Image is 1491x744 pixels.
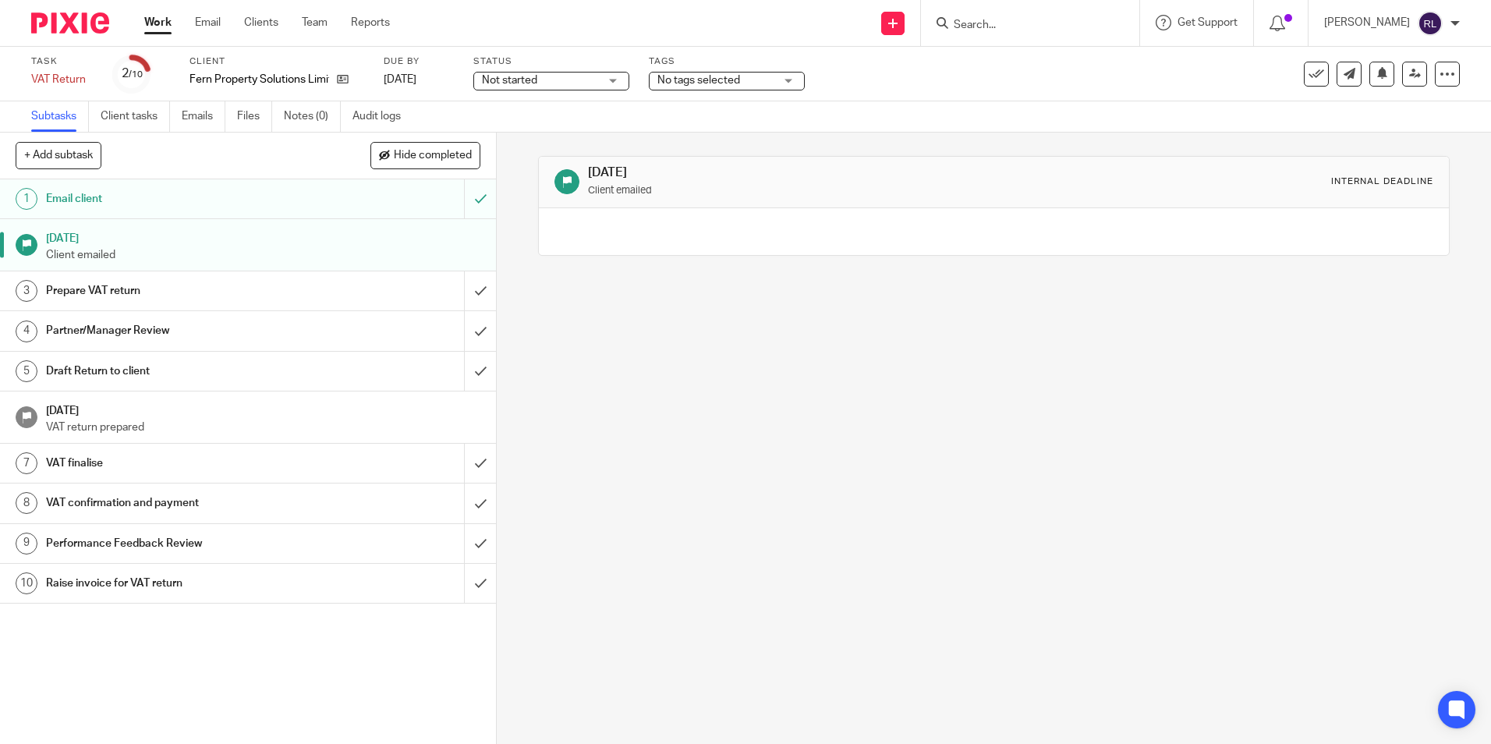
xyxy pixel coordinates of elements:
[352,101,413,132] a: Audit logs
[46,452,314,475] h1: VAT finalise
[46,319,314,342] h1: Partner/Manager Review
[46,227,481,246] h1: [DATE]
[46,572,314,595] h1: Raise invoice for VAT return
[16,360,37,382] div: 5
[237,101,272,132] a: Files
[244,15,278,30] a: Clients
[46,399,481,419] h1: [DATE]
[46,532,314,555] h1: Performance Feedback Review
[16,321,37,342] div: 4
[351,15,390,30] a: Reports
[473,55,629,68] label: Status
[195,15,221,30] a: Email
[46,279,314,303] h1: Prepare VAT return
[16,533,37,554] div: 9
[101,101,170,132] a: Client tasks
[182,101,225,132] a: Emails
[952,19,1093,33] input: Search
[129,70,143,79] small: /10
[16,280,37,302] div: 3
[1324,15,1410,30] p: [PERSON_NAME]
[31,12,109,34] img: Pixie
[31,72,94,87] div: VAT Return
[1331,175,1433,188] div: Internal deadline
[144,15,172,30] a: Work
[588,186,652,195] small: Client emailed
[46,420,481,435] p: VAT return prepared
[46,360,314,383] h1: Draft Return to client
[122,65,143,83] div: 2
[16,452,37,474] div: 7
[588,165,1027,181] h1: [DATE]
[384,74,416,85] span: [DATE]
[31,101,89,132] a: Subtasks
[16,142,101,168] button: + Add subtask
[16,572,37,594] div: 10
[284,101,341,132] a: Notes (0)
[189,72,329,87] p: Fern Property Solutions Limited
[384,55,454,68] label: Due by
[31,55,94,68] label: Task
[302,15,328,30] a: Team
[46,247,481,263] p: Client emailed
[394,150,472,162] span: Hide completed
[16,188,37,210] div: 1
[46,491,314,515] h1: VAT confirmation and payment
[370,142,480,168] button: Hide completed
[482,75,537,86] span: Not started
[189,55,364,68] label: Client
[1178,17,1238,28] span: Get Support
[1418,11,1443,36] img: svg%3E
[649,55,805,68] label: Tags
[46,187,314,211] h1: Email client
[16,492,37,514] div: 8
[657,75,740,86] span: No tags selected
